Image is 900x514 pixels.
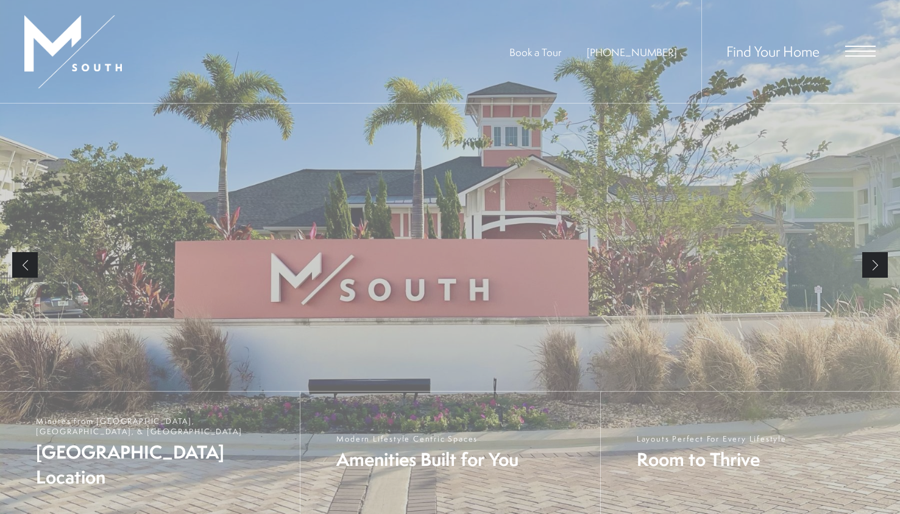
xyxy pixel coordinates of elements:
span: [PHONE_NUMBER] [587,45,677,59]
button: Open Menu [845,46,876,57]
a: Next [862,252,888,278]
span: Layouts Perfect For Every Lifestyle [637,434,787,444]
a: Find Your Home [726,41,820,61]
img: MSouth [24,15,122,88]
span: Modern Lifestyle Centric Spaces [336,434,519,444]
span: Amenities Built for You [336,447,519,472]
span: Minutes from [GEOGRAPHIC_DATA], [GEOGRAPHIC_DATA], & [GEOGRAPHIC_DATA] [36,416,288,437]
a: Previous [12,252,38,278]
a: Call Us at 813-570-8014 [587,45,677,59]
a: Book a Tour [509,45,561,59]
a: Modern Lifestyle Centric Spaces [300,392,600,514]
span: [GEOGRAPHIC_DATA] Location [36,440,288,490]
span: Room to Thrive [637,447,787,472]
a: Layouts Perfect For Every Lifestyle [600,392,900,514]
